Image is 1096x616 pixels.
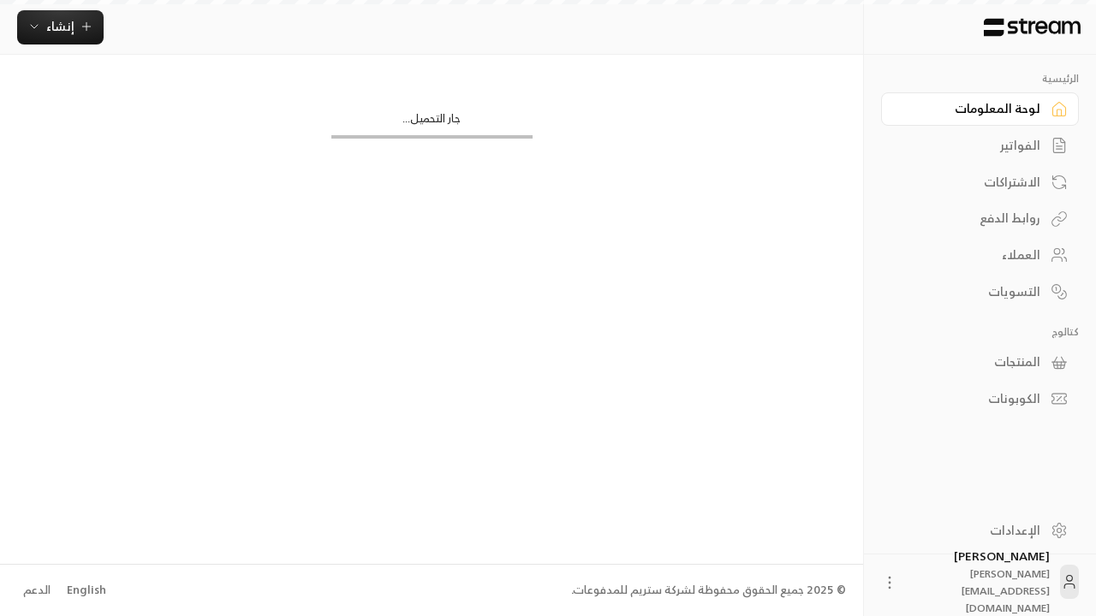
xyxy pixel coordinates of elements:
div: الكوبونات [902,390,1040,407]
div: التسويات [902,283,1040,300]
div: الإعدادات [902,522,1040,539]
div: [PERSON_NAME] [908,548,1050,616]
div: English [67,582,106,599]
div: الفواتير [902,137,1040,154]
p: الرئيسية [881,72,1079,86]
a: المنتجات [881,346,1079,379]
button: إنشاء [17,10,104,44]
div: © 2025 جميع الحقوق محفوظة لشركة ستريم للمدفوعات. [571,582,846,599]
div: جار التحميل... [331,110,533,135]
a: الإعدادات [881,513,1079,547]
a: التسويات [881,275,1079,308]
a: لوحة المعلومات [881,92,1079,126]
a: العملاء [881,239,1079,272]
div: العملاء [902,246,1040,264]
div: لوحة المعلومات [902,100,1040,117]
div: روابط الدفع [902,210,1040,227]
div: الاشتراكات [902,174,1040,191]
a: الفواتير [881,129,1079,163]
span: إنشاء [46,15,74,37]
a: الدعم [17,575,56,606]
div: المنتجات [902,353,1040,370]
img: Logo [982,18,1082,37]
a: روابط الدفع [881,202,1079,235]
a: الكوبونات [881,382,1079,416]
a: الاشتراكات [881,165,1079,198]
p: كتالوج [881,325,1079,339]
